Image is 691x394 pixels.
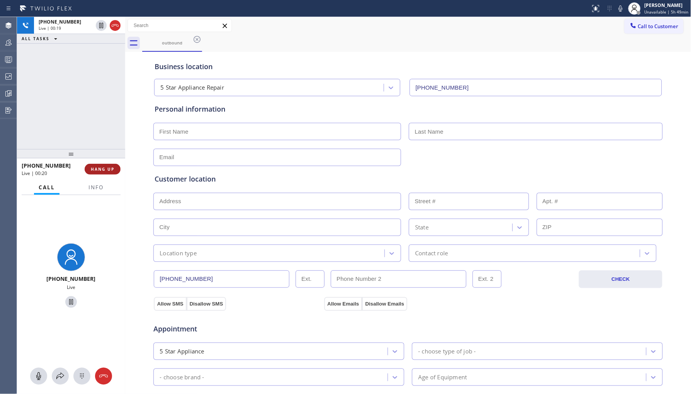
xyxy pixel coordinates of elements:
button: Call [34,180,60,195]
span: Call to Customer [638,23,679,30]
button: Call to Customer [625,19,684,34]
span: Appointment [153,324,322,334]
button: CHECK [579,270,662,288]
input: Ext. 2 [473,270,502,288]
div: Location type [160,249,197,258]
button: Hold Customer [96,20,107,31]
span: Unavailable | 5h 49min [645,9,689,15]
div: 5 Star Appliance Repair [160,83,224,92]
button: Hang up [95,368,112,385]
div: 5 Star Appliance [160,347,204,356]
button: Open directory [52,368,69,385]
div: - choose brand - [160,373,204,382]
input: First Name [153,123,401,140]
button: Mute [30,368,47,385]
input: Ext. [296,270,325,288]
input: Address [153,193,401,210]
span: Live | 00:20 [22,170,47,177]
button: Allow SMS [154,297,186,311]
input: Search [128,19,231,32]
button: Disallow Emails [362,297,407,311]
div: Contact role [415,249,448,258]
button: Disallow SMS [187,297,226,311]
input: Apt. # [537,193,663,210]
span: Info [89,184,104,191]
span: Live [67,284,75,290]
button: Info [84,180,108,195]
span: ALL TASKS [22,36,49,41]
div: [PERSON_NAME] [645,2,689,8]
div: Customer location [155,174,662,184]
button: Allow Emails [324,297,362,311]
button: Hang up [110,20,121,31]
input: Phone Number 2 [331,270,466,288]
input: ZIP [537,219,663,236]
input: Last Name [409,123,663,140]
div: outbound [143,40,201,46]
button: ALL TASKS [17,34,65,43]
span: Call [39,184,55,191]
span: HANG UP [91,166,114,172]
span: [PHONE_NUMBER] [22,162,71,169]
button: HANG UP [85,164,121,175]
div: Business location [155,61,662,72]
span: Live | 00:19 [39,25,61,31]
input: City [153,219,401,236]
span: [PHONE_NUMBER] [47,275,96,282]
button: Hold Customer [65,296,77,308]
div: - choose type of job - [418,347,476,356]
span: [PHONE_NUMBER] [39,19,81,25]
input: Email [153,149,401,166]
div: Personal information [155,104,662,114]
button: Open dialpad [73,368,90,385]
input: Phone Number [410,79,662,96]
input: Phone Number [154,270,289,288]
div: Age of Equipment [418,373,467,382]
button: Mute [615,3,626,14]
div: State [415,223,429,232]
input: Street # [409,193,529,210]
